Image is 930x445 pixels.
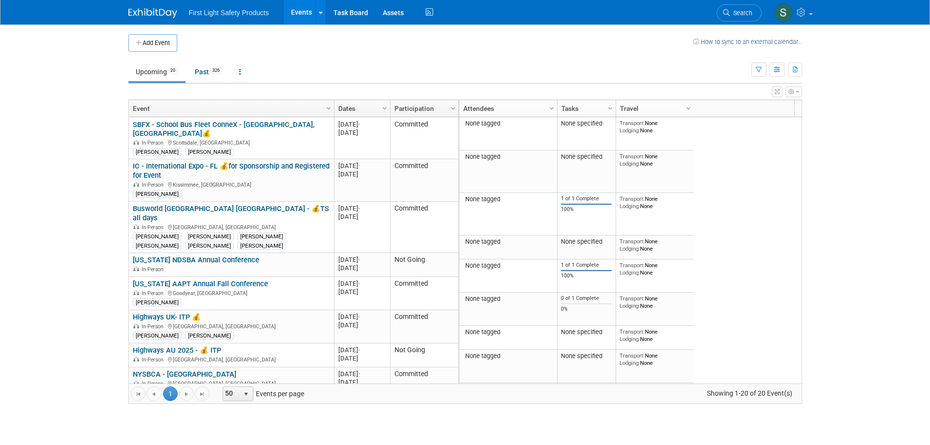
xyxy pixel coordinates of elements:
img: In-Person Event [133,357,139,361]
div: [PERSON_NAME] [185,242,234,250]
a: Column Settings [683,100,694,115]
a: Attendees [463,100,551,117]
div: [GEOGRAPHIC_DATA], [GEOGRAPHIC_DATA] [133,322,330,330]
span: 1 [163,386,178,401]
a: Upcoming20 [128,63,186,81]
span: - [358,313,360,320]
a: Go to the first page [131,386,145,401]
span: Transport: [620,295,645,302]
a: Dates [338,100,384,117]
td: Committed [390,117,458,159]
td: Not Going [390,343,458,367]
img: In-Person Event [133,140,139,145]
span: Go to the next page [183,390,190,398]
a: Search [717,4,762,21]
span: Lodging: [620,269,640,276]
div: [PERSON_NAME] [237,242,286,250]
span: Search [730,9,752,17]
button: Add Event [128,34,177,52]
div: None specified [561,153,612,161]
img: ExhibitDay [128,8,177,18]
a: Event [133,100,328,117]
span: Transport: [620,120,645,127]
div: [PERSON_NAME] [185,332,234,339]
div: None specified [561,238,612,246]
span: Lodging: [620,302,640,309]
span: Showing 1-20 of 20 Event(s) [698,386,801,400]
span: Lodging: [620,336,640,342]
span: Transport: [620,195,645,202]
a: How to sync to an external calendar... [693,38,802,45]
div: [PERSON_NAME] [133,332,182,339]
div: 0% [561,306,612,313]
img: Steph Willemsen [774,3,793,22]
img: In-Person Event [133,182,139,187]
div: 100% [561,206,612,213]
span: select [242,390,250,398]
a: [US_STATE] AAPT Annual Fall Conference [133,279,268,288]
span: - [358,162,360,170]
div: None None [620,153,690,167]
div: 0 of 1 Complete [561,295,612,302]
img: In-Person Event [133,323,139,328]
div: None tagged [463,120,553,127]
span: Transport: [620,352,645,359]
a: Go to the previous page [146,386,161,401]
a: Busworld [GEOGRAPHIC_DATA] [GEOGRAPHIC_DATA] - 💰TS all days [133,204,329,222]
div: None tagged [463,352,553,360]
span: 50 [223,387,240,401]
div: 100% [561,273,612,279]
span: In-Person [142,290,166,297]
div: [GEOGRAPHIC_DATA], [GEOGRAPHIC_DATA] [133,223,330,231]
div: [GEOGRAPHIC_DATA], [GEOGRAPHIC_DATA] [133,355,330,363]
div: [DATE] [338,313,386,321]
a: Go to the next page [179,386,194,401]
span: Column Settings [449,105,457,112]
div: [PERSON_NAME] [237,233,286,240]
img: In-Person Event [133,266,139,271]
span: Lodging: [620,160,640,167]
img: In-Person Event [133,381,139,385]
div: None specified [561,352,612,360]
a: IC - International Expo - FL 💰for Sponsorship and Registered for Event [133,162,330,180]
div: None tagged [463,153,553,161]
span: Transport: [620,153,645,160]
span: - [358,346,360,354]
a: Column Settings [379,100,390,115]
div: [DATE] [338,170,386,178]
div: [DATE] [338,354,386,362]
span: 20 [167,67,178,74]
a: Column Settings [546,100,557,115]
span: Column Settings [606,105,614,112]
span: Transport: [620,328,645,335]
div: [DATE] [338,162,386,170]
a: Go to the last page [195,386,209,401]
span: In-Person [142,357,166,363]
div: Goodyear, [GEOGRAPHIC_DATA] [133,289,330,297]
td: Committed [390,202,458,253]
div: [DATE] [338,255,386,264]
div: [PERSON_NAME] [185,233,234,240]
td: Committed [390,277,458,310]
div: [DATE] [338,128,386,137]
div: None None [620,262,690,276]
img: In-Person Event [133,290,139,295]
div: [DATE] [338,212,386,221]
span: Go to the first page [134,390,142,398]
span: Events per page [210,386,314,401]
span: Column Settings [548,105,556,112]
span: - [358,370,360,378]
span: Column Settings [381,105,389,112]
td: Not Going [390,253,458,277]
img: In-Person Event [133,224,139,229]
span: In-Person [142,182,166,188]
div: None tagged [463,328,553,336]
span: - [358,205,360,212]
td: Committed [390,159,458,202]
div: None tagged [463,295,553,303]
a: Highways UK- ITP 💰 [133,313,201,321]
a: Column Settings [605,100,616,115]
span: Lodging: [620,203,640,210]
a: Past326 [187,63,230,81]
span: - [358,280,360,287]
